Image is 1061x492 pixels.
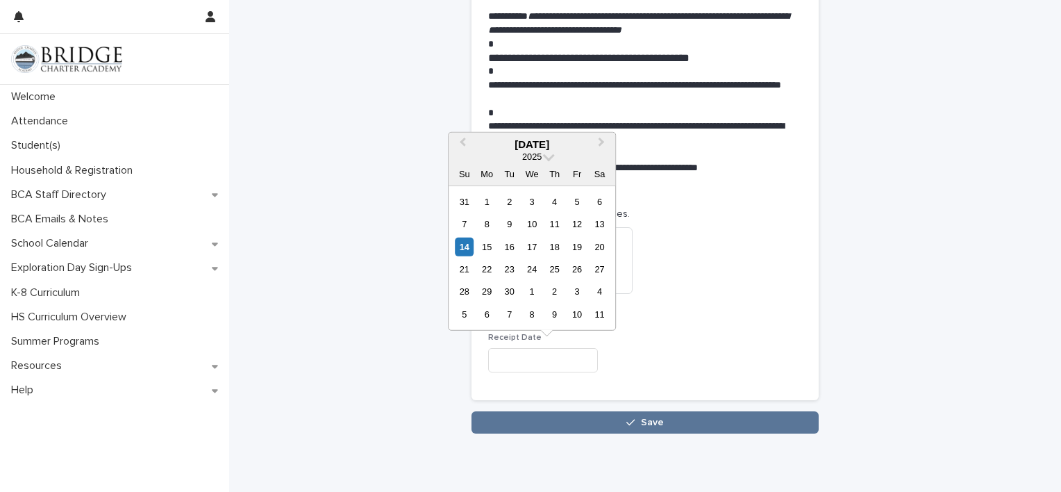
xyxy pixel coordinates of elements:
[488,207,802,222] p: We prefer pdf, jpeg, or png files.
[568,164,587,183] div: Fr
[500,164,519,183] div: Tu
[545,215,564,233] div: Choose Thursday, September 11th, 2025
[6,139,72,152] p: Student(s)
[6,213,119,226] p: BCA Emails & Notes
[523,237,542,256] div: Choose Wednesday, September 17th, 2025
[453,190,611,326] div: month 2025-09
[6,115,79,128] p: Attendance
[500,215,519,233] div: Choose Tuesday, September 9th, 2025
[500,282,519,301] div: Choose Tuesday, September 30th, 2025
[6,311,137,324] p: HS Curriculum Overview
[523,215,542,233] div: Choose Wednesday, September 10th, 2025
[450,133,472,156] button: Previous Month
[455,305,474,324] div: Choose Sunday, October 5th, 2025
[478,260,496,279] div: Choose Monday, September 22nd, 2025
[545,237,564,256] div: Choose Thursday, September 18th, 2025
[455,192,474,211] div: Choose Sunday, August 31st, 2025
[6,164,144,177] p: Household & Registration
[6,384,44,397] p: Help
[568,305,587,324] div: Choose Friday, October 10th, 2025
[523,282,542,301] div: Choose Wednesday, October 1st, 2025
[545,260,564,279] div: Choose Thursday, September 25th, 2025
[568,282,587,301] div: Choose Friday, October 3rd, 2025
[500,260,519,279] div: Choose Tuesday, September 23rd, 2025
[6,188,117,202] p: BCA Staff Directory
[568,260,587,279] div: Choose Friday, September 26th, 2025
[545,192,564,211] div: Choose Thursday, September 4th, 2025
[641,418,664,427] span: Save
[455,260,474,279] div: Choose Sunday, September 21st, 2025
[6,286,91,300] p: K-8 Curriculum
[590,215,609,233] div: Choose Saturday, September 13th, 2025
[449,138,615,150] div: [DATE]
[455,164,474,183] div: Su
[545,282,564,301] div: Choose Thursday, October 2nd, 2025
[6,90,67,104] p: Welcome
[471,411,819,434] button: Save
[545,305,564,324] div: Choose Thursday, October 9th, 2025
[590,282,609,301] div: Choose Saturday, October 4th, 2025
[6,261,143,274] p: Exploration Day Sign-Ups
[523,305,542,324] div: Choose Wednesday, October 8th, 2025
[568,237,587,256] div: Choose Friday, September 19th, 2025
[522,151,542,161] span: 2025
[590,260,609,279] div: Choose Saturday, September 27th, 2025
[478,282,496,301] div: Choose Monday, September 29th, 2025
[6,359,73,372] p: Resources
[6,237,99,250] p: School Calendar
[478,237,496,256] div: Choose Monday, September 15th, 2025
[523,192,542,211] div: Choose Wednesday, September 3rd, 2025
[500,305,519,324] div: Choose Tuesday, October 7th, 2025
[590,164,609,183] div: Sa
[455,237,474,256] div: Choose Sunday, September 14th, 2025
[478,305,496,324] div: Choose Monday, October 6th, 2025
[478,192,496,211] div: Choose Monday, September 1st, 2025
[478,215,496,233] div: Choose Monday, September 8th, 2025
[523,164,542,183] div: We
[6,335,110,348] p: Summer Programs
[478,164,496,183] div: Mo
[500,192,519,211] div: Choose Tuesday, September 2nd, 2025
[590,305,609,324] div: Choose Saturday, October 11th, 2025
[455,282,474,301] div: Choose Sunday, September 28th, 2025
[500,237,519,256] div: Choose Tuesday, September 16th, 2025
[568,192,587,211] div: Choose Friday, September 5th, 2025
[545,164,564,183] div: Th
[523,260,542,279] div: Choose Wednesday, September 24th, 2025
[592,133,614,156] button: Next Month
[590,237,609,256] div: Choose Saturday, September 20th, 2025
[590,192,609,211] div: Choose Saturday, September 6th, 2025
[11,45,122,73] img: V1C1m3IdTEidaUdm9Hs0
[455,215,474,233] div: Choose Sunday, September 7th, 2025
[568,215,587,233] div: Choose Friday, September 12th, 2025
